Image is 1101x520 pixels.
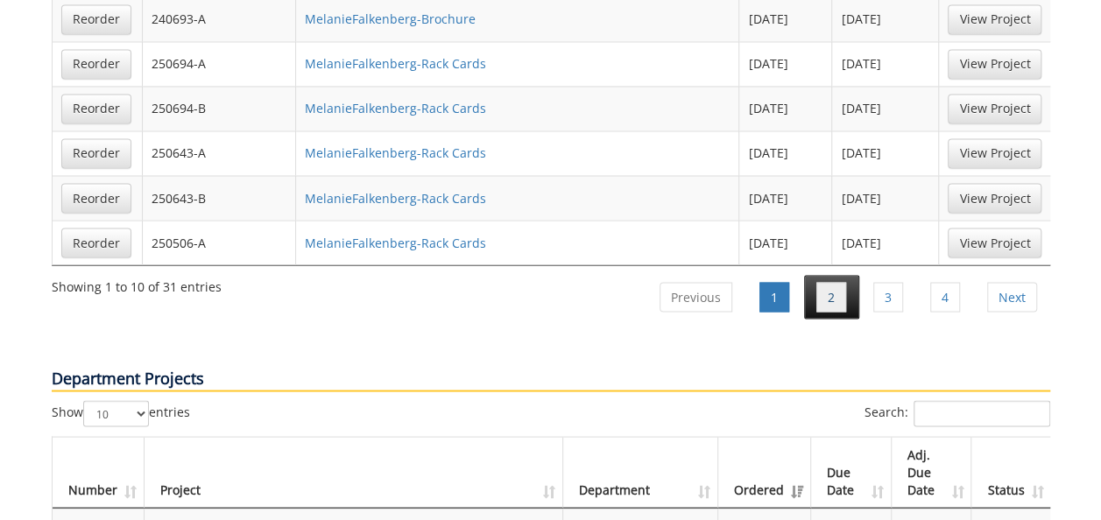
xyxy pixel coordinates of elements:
[145,437,563,508] th: Project: activate to sort column ascending
[948,4,1041,34] a: View Project
[305,144,486,161] a: MelanieFalkenberg-Rack Cards
[52,400,190,426] label: Show entries
[61,4,131,34] a: Reorder
[143,130,296,175] td: 250643-A
[61,228,131,257] a: Reorder
[52,271,222,295] div: Showing 1 to 10 of 31 entries
[61,138,131,168] a: Reorder
[143,86,296,130] td: 250694-B
[948,94,1041,123] a: View Project
[832,220,939,264] td: [DATE]
[739,220,832,264] td: [DATE]
[143,41,296,86] td: 250694-A
[83,400,149,426] select: Showentries
[143,220,296,264] td: 250506-A
[739,41,832,86] td: [DATE]
[948,183,1041,213] a: View Project
[739,86,832,130] td: [DATE]
[816,282,846,312] a: 2
[971,437,1050,508] th: Status: activate to sort column ascending
[948,138,1041,168] a: View Project
[61,49,131,79] a: Reorder
[305,11,476,27] a: MelanieFalkenberg-Brochure
[873,282,903,312] a: 3
[865,400,1050,426] label: Search:
[305,100,486,116] a: MelanieFalkenberg-Rack Cards
[61,183,131,213] a: Reorder
[948,49,1041,79] a: View Project
[52,367,1050,391] p: Department Projects
[61,94,131,123] a: Reorder
[811,437,892,508] th: Due Date: activate to sort column ascending
[832,130,939,175] td: [DATE]
[914,400,1050,426] input: Search:
[892,437,972,508] th: Adj. Due Date: activate to sort column ascending
[948,228,1041,257] a: View Project
[305,189,486,206] a: MelanieFalkenberg-Rack Cards
[759,282,789,312] a: 1
[832,175,939,220] td: [DATE]
[832,86,939,130] td: [DATE]
[718,437,811,508] th: Ordered: activate to sort column ascending
[739,130,832,175] td: [DATE]
[832,41,939,86] td: [DATE]
[143,175,296,220] td: 250643-B
[987,282,1037,312] a: Next
[563,437,718,508] th: Department: activate to sort column ascending
[53,437,145,508] th: Number: activate to sort column ascending
[305,55,486,72] a: MelanieFalkenberg-Rack Cards
[660,282,732,312] a: Previous
[930,282,960,312] a: 4
[739,175,832,220] td: [DATE]
[305,234,486,250] a: MelanieFalkenberg-Rack Cards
